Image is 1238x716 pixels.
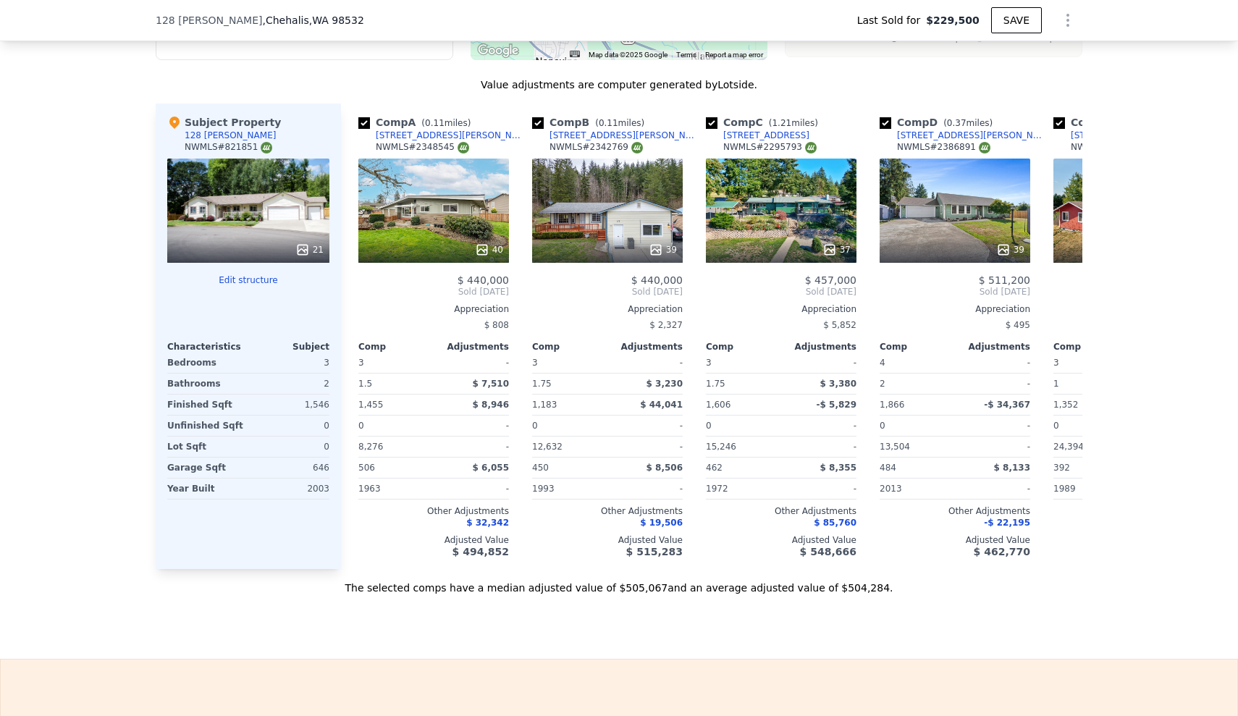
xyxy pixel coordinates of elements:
span: $ 548,666 [800,546,856,557]
text: Unselected Comp [990,34,1054,43]
span: ( miles) [763,118,824,128]
span: 1,866 [880,400,904,410]
a: [STREET_ADDRESS][PERSON_NAME] [880,130,1048,141]
div: [STREET_ADDRESS][PERSON_NAME] [376,130,526,141]
span: $ 515,283 [626,546,683,557]
span: 0.37 [947,118,967,128]
div: Adjusted Value [880,534,1030,546]
span: $ 8,355 [820,463,856,473]
div: 1963 [358,479,431,499]
div: Comp D [880,115,998,130]
span: 0 [358,421,364,431]
span: 1,606 [706,400,730,410]
div: Bedrooms [167,353,245,373]
span: $ 5,852 [823,320,856,330]
div: 1989 [1053,479,1126,499]
span: 0.11 [425,118,445,128]
div: Appreciation [1053,303,1204,315]
div: 21 [295,243,324,257]
span: 3 [358,358,364,368]
span: $ 495 [1006,320,1030,330]
span: 462 [706,463,723,473]
div: - [958,416,1030,436]
button: Edit structure [167,274,329,286]
span: $ 8,946 [473,400,509,410]
div: Subject [248,341,329,353]
span: $ 440,000 [631,274,683,286]
span: , WA 98532 [309,14,364,26]
span: $ 511,200 [979,274,1030,286]
span: 3 [1053,358,1059,368]
span: 0 [1053,421,1059,431]
div: - [784,353,856,373]
div: Garage Sqft [167,458,245,478]
span: ( miles) [416,118,476,128]
span: $ 8,506 [647,463,683,473]
div: Characteristics [167,341,248,353]
div: - [784,437,856,457]
div: Appreciation [358,303,509,315]
div: Bathrooms [167,374,245,394]
div: [STREET_ADDRESS][PERSON_NAME] [897,130,1048,141]
span: 3 [706,358,712,368]
div: [STREET_ADDRESS][PERSON_NAME] [549,130,700,141]
span: $ 2,327 [649,320,683,330]
div: NWMLS # 2386891 [897,141,990,153]
span: 484 [880,463,896,473]
span: 15,246 [706,442,736,452]
div: NWMLS # 2342769 [549,141,643,153]
span: $ 85,760 [814,518,856,528]
img: NWMLS Logo [805,142,817,153]
span: $ 7,510 [473,379,509,389]
button: Keyboard shortcuts [570,51,580,57]
div: - [437,353,509,373]
span: Sold [DATE] [532,286,683,298]
a: [STREET_ADDRESS] [706,130,809,141]
div: NWMLS # 2295793 [723,141,817,153]
a: [STREET_ADDRESS][PERSON_NAME] [532,130,700,141]
span: $ 19,506 [640,518,683,528]
span: 0 [532,421,538,431]
span: 1,455 [358,400,383,410]
div: - [784,416,856,436]
span: Sold [DATE] [358,286,509,298]
span: 0.11 [599,118,618,128]
span: 0 [706,421,712,431]
div: 2 [251,374,329,394]
div: Year Built [167,479,245,499]
span: 13,504 [880,442,910,452]
div: - [958,374,1030,394]
span: $ 8,133 [994,463,1030,473]
span: 12,632 [532,442,563,452]
div: Comp [532,341,607,353]
div: - [958,353,1030,373]
div: Adjustments [434,341,509,353]
div: - [610,353,683,373]
div: Comp [1053,341,1129,353]
span: -$ 22,195 [984,518,1030,528]
div: Comp A [358,115,476,130]
div: Adjustments [955,341,1030,353]
div: 39 [996,243,1024,257]
span: $ 808 [484,320,509,330]
img: NWMLS Logo [631,142,643,153]
div: Other Adjustments [532,505,683,517]
text: Selected Comp [905,34,960,43]
div: Adjustments [781,341,856,353]
div: Adjusted Value [532,534,683,546]
span: 4 [880,358,885,368]
div: Comp E [1053,115,1171,130]
span: 450 [532,463,549,473]
div: 1,546 [251,395,329,415]
div: 0 [251,416,329,436]
span: 1,352 [1053,400,1078,410]
div: Other Adjustments [880,505,1030,517]
div: - [437,437,509,457]
div: Finished Sqft [167,395,245,415]
div: 37 [822,243,851,257]
a: Terms (opens in new tab) [676,51,696,59]
div: 40 [475,243,503,257]
div: Comp [706,341,781,353]
a: Report a map error [705,51,763,59]
span: 1.21 [772,118,791,128]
